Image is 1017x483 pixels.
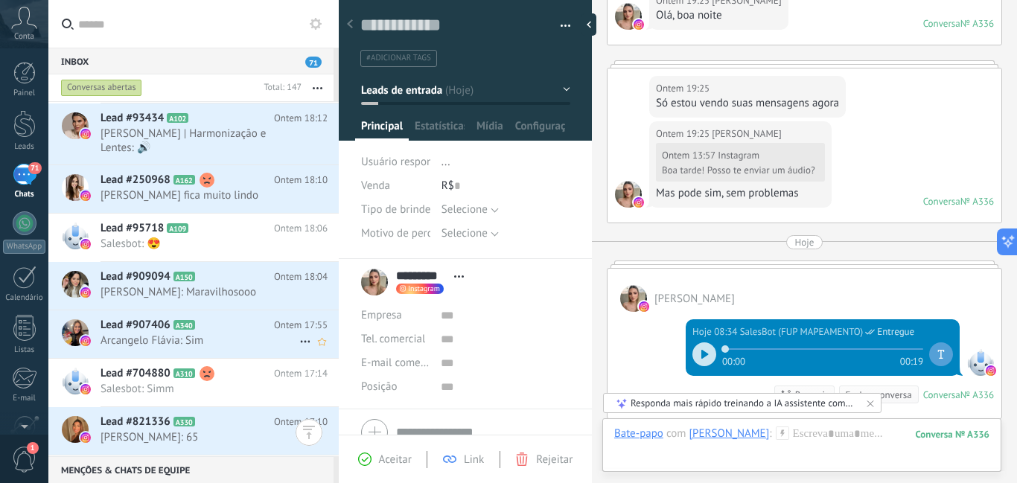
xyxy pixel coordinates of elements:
[795,388,829,402] div: Resumir
[634,19,644,30] img: instagram.svg
[80,384,91,394] img: instagram.svg
[795,235,814,249] div: Hoje
[14,32,34,42] span: Conta
[581,13,596,36] div: ocultar
[173,272,195,281] span: A150
[923,17,960,30] div: Conversa
[361,228,439,239] span: Motivo de perda
[101,285,299,299] span: [PERSON_NAME]: Maravilhosooo
[173,368,195,378] span: A310
[361,327,425,351] button: Tel. comercial
[689,426,770,440] div: Ana Ribas
[656,8,782,23] div: Olá, boa noite
[877,324,914,339] span: Entregue
[845,388,911,402] div: Fechar conversa
[48,359,339,406] a: Lead #704880 A310 Ontem 17:14 Salesbot: Simm
[101,415,170,429] span: Lead #821336
[361,155,457,169] span: Usuário responsável
[3,89,46,98] div: Painel
[615,181,642,208] span: Ana Ribas
[274,221,328,236] span: Ontem 18:06
[80,432,91,443] img: instagram.svg
[101,366,170,381] span: Lead #704880
[173,417,195,426] span: A330
[101,333,299,348] span: Arcangelo Flávia: Sim
[361,119,403,141] span: Principal
[441,198,499,222] button: Selecione
[656,186,825,201] div: Mas pode sim, sem problemas
[476,119,503,141] span: Mídia
[173,320,195,330] span: A340
[80,239,91,249] img: instagram.svg
[361,304,430,327] div: Empresa
[639,301,649,312] img: instagram.svg
[960,17,994,30] div: № A336
[536,452,573,467] span: Rejeitar
[361,179,390,193] span: Venda
[441,222,499,246] button: Selecione
[620,285,647,312] span: Ana Ribas
[361,351,430,375] button: E-mail comercial
[656,96,839,111] div: Só estou vendo suas mensagens agora
[960,388,994,401] div: № A336
[28,162,41,174] span: 71
[692,324,740,339] div: Hoje 08:34
[3,190,46,199] div: Chats
[718,149,759,161] span: Instagram
[361,174,430,198] div: Venda
[80,129,91,139] img: instagram.svg
[101,127,299,155] span: [PERSON_NAME] | Harmonização e Lentes: 🔊
[631,397,855,409] div: Responda mais rápido treinando a IA assistente com sua fonte de dados
[361,332,425,346] span: Tel. comercial
[441,202,488,217] span: Selecione
[101,237,299,251] span: Salesbot: 😍
[80,336,91,346] img: instagram.svg
[740,324,864,339] span: SalesBot (FUP MAPEAMENTO)
[366,53,431,63] span: #adicionar tags
[101,269,170,284] span: Lead #909094
[101,382,299,396] span: Salesbot: Simm
[722,354,745,366] span: 00:00
[441,226,488,240] span: Selecione
[3,394,46,403] div: E-mail
[274,415,328,429] span: Ontem 17:10
[3,142,46,152] div: Leads
[274,269,328,284] span: Ontem 18:04
[173,175,195,185] span: A162
[305,57,322,68] span: 71
[986,365,996,376] img: instagram.svg
[361,150,430,174] div: Usuário responsável
[48,165,339,213] a: Lead #250968 A162 Ontem 18:10 [PERSON_NAME] fica muito lindo
[361,198,430,222] div: Tipo de brinde
[916,428,989,441] div: 336
[361,356,441,370] span: E-mail comercial
[274,318,328,333] span: Ontem 17:55
[101,188,299,202] span: [PERSON_NAME] fica muito lindo
[3,293,46,303] div: Calendário
[666,426,686,441] span: com
[923,388,960,401] div: Conversa
[80,191,91,201] img: instagram.svg
[900,354,923,366] span: 00:19
[379,452,412,467] span: Aceitar
[274,111,328,126] span: Ontem 18:12
[101,318,170,333] span: Lead #907406
[967,349,994,376] span: SalesBot
[656,81,712,96] div: Ontem 19:25
[101,221,164,236] span: Lead #95718
[80,287,91,298] img: instagram.svg
[960,195,994,208] div: № A336
[101,111,164,126] span: Lead #93434
[274,173,328,188] span: Ontem 18:10
[464,452,484,467] span: Link
[361,375,430,399] div: Posição
[3,240,45,254] div: WhatsApp
[48,262,339,310] a: Lead #909094 A150 Ontem 18:04 [PERSON_NAME]: Maravilhosooo
[361,222,430,246] div: Motivo de perda
[634,197,644,208] img: instagram.svg
[408,285,440,292] span: Instagram
[361,381,397,392] span: Posição
[48,310,339,358] a: Lead #907406 A340 Ontem 17:55 Arcangelo Flávia: Sim
[274,366,328,381] span: Ontem 17:14
[415,119,465,141] span: Estatísticas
